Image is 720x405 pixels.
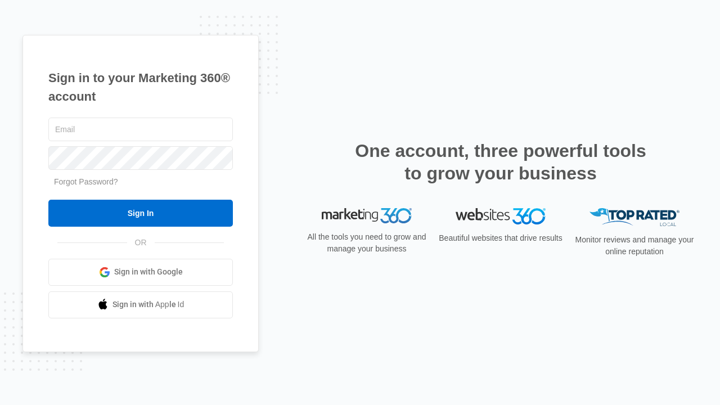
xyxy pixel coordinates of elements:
[112,299,184,310] span: Sign in with Apple Id
[456,208,546,224] img: Websites 360
[114,266,183,278] span: Sign in with Google
[48,69,233,106] h1: Sign in to your Marketing 360® account
[304,231,430,255] p: All the tools you need to grow and manage your business
[322,208,412,224] img: Marketing 360
[589,208,679,227] img: Top Rated Local
[54,177,118,186] a: Forgot Password?
[438,232,564,244] p: Beautiful websites that drive results
[48,291,233,318] a: Sign in with Apple Id
[48,200,233,227] input: Sign In
[571,234,697,258] p: Monitor reviews and manage your online reputation
[48,259,233,286] a: Sign in with Google
[127,237,155,249] span: OR
[48,118,233,141] input: Email
[352,139,650,184] h2: One account, three powerful tools to grow your business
